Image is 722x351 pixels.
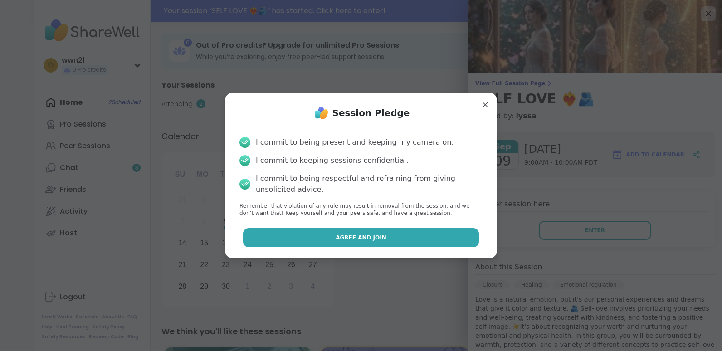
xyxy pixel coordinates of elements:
div: I commit to being respectful and refraining from giving unsolicited advice. [256,173,483,195]
div: I commit to keeping sessions confidential. [256,155,409,166]
button: Agree and Join [243,228,479,247]
img: ShareWell Logo [312,104,331,122]
p: Remember that violation of any rule may result in removal from the session, and we don’t want tha... [239,202,483,218]
div: I commit to being present and keeping my camera on. [256,137,454,148]
span: Agree and Join [336,234,386,242]
h1: Session Pledge [332,107,410,119]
